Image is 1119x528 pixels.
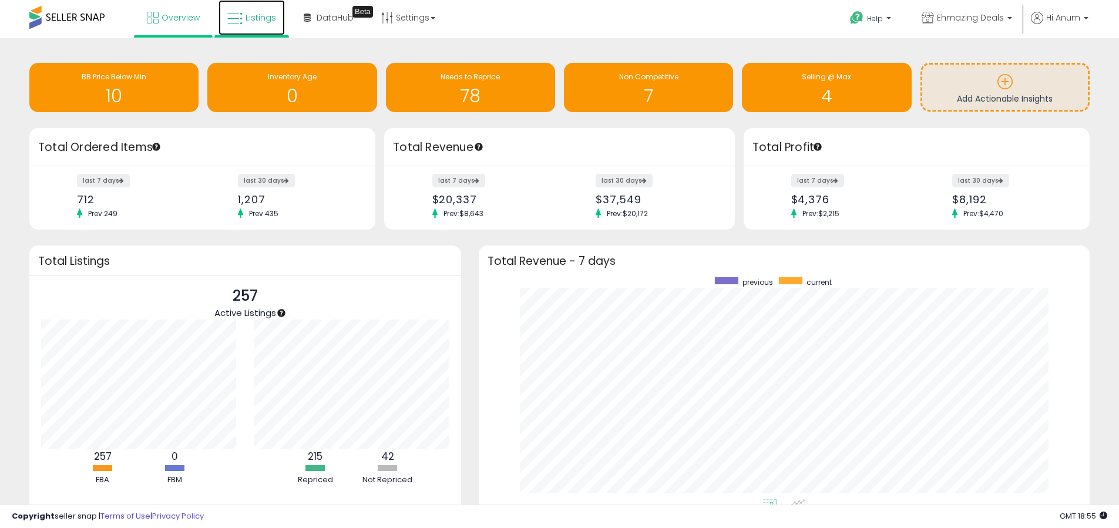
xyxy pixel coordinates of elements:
div: 712 [77,193,194,206]
h1: 4 [748,86,905,106]
span: Hi Anum [1046,12,1080,23]
div: $8,192 [952,193,1069,206]
label: last 7 days [791,174,844,187]
b: 0 [172,449,178,463]
span: Prev: $4,470 [957,208,1009,218]
h3: Total Revenue [393,139,726,156]
span: Prev: $20,172 [601,208,654,218]
span: Active Listings [214,307,276,319]
div: Tooltip anchor [151,142,162,152]
span: 2025-10-9 18:55 GMT [1060,510,1107,522]
span: Prev: 249 [82,208,123,218]
span: Needs to Reprice [441,72,500,82]
a: Needs to Reprice 78 [386,63,555,112]
h1: 0 [213,86,371,106]
h3: Total Listings [38,257,452,265]
div: Not Repriced [352,475,423,486]
span: Selling @ Max [802,72,851,82]
a: Add Actionable Insights [922,65,1088,110]
span: BB Price Below Min [82,72,146,82]
span: Prev: $2,215 [797,208,845,218]
h1: 7 [570,86,727,106]
span: Inventory Age [268,72,317,82]
label: last 30 days [238,174,295,187]
span: Prev: $8,643 [438,208,489,218]
a: Privacy Policy [152,510,204,522]
label: last 30 days [596,174,653,187]
div: $37,549 [596,193,714,206]
div: FBA [68,475,138,486]
span: current [807,277,832,287]
span: Prev: 435 [243,208,284,218]
b: 257 [94,449,112,463]
div: $20,337 [432,193,551,206]
h3: Total Profit [752,139,1081,156]
a: Inventory Age 0 [207,63,377,112]
b: 215 [308,449,322,463]
label: last 30 days [952,174,1009,187]
a: Non Competitive 7 [564,63,733,112]
span: Ehmazing Deals [937,12,1004,23]
div: Repriced [280,475,351,486]
h1: 10 [35,86,193,106]
div: Tooltip anchor [276,308,287,318]
a: Help [841,2,903,38]
span: DataHub [317,12,354,23]
div: Tooltip anchor [473,142,484,152]
div: Tooltip anchor [352,6,373,18]
h1: 78 [392,86,549,106]
span: Add Actionable Insights [957,93,1053,105]
label: last 7 days [432,174,485,187]
span: Listings [246,12,276,23]
div: seller snap | | [12,511,204,522]
strong: Copyright [12,510,55,522]
div: $4,376 [791,193,908,206]
a: Hi Anum [1031,12,1088,38]
span: Help [867,14,883,23]
span: Overview [162,12,200,23]
a: BB Price Below Min 10 [29,63,199,112]
div: FBM [140,475,210,486]
a: Selling @ Max 4 [742,63,911,112]
label: last 7 days [77,174,130,187]
i: Get Help [849,11,864,25]
p: 257 [214,285,276,307]
span: previous [742,277,773,287]
h3: Total Ordered Items [38,139,367,156]
div: Tooltip anchor [812,142,823,152]
span: Non Competitive [619,72,678,82]
div: 1,207 [238,193,355,206]
h3: Total Revenue - 7 days [488,257,1081,265]
b: 42 [381,449,394,463]
a: Terms of Use [100,510,150,522]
